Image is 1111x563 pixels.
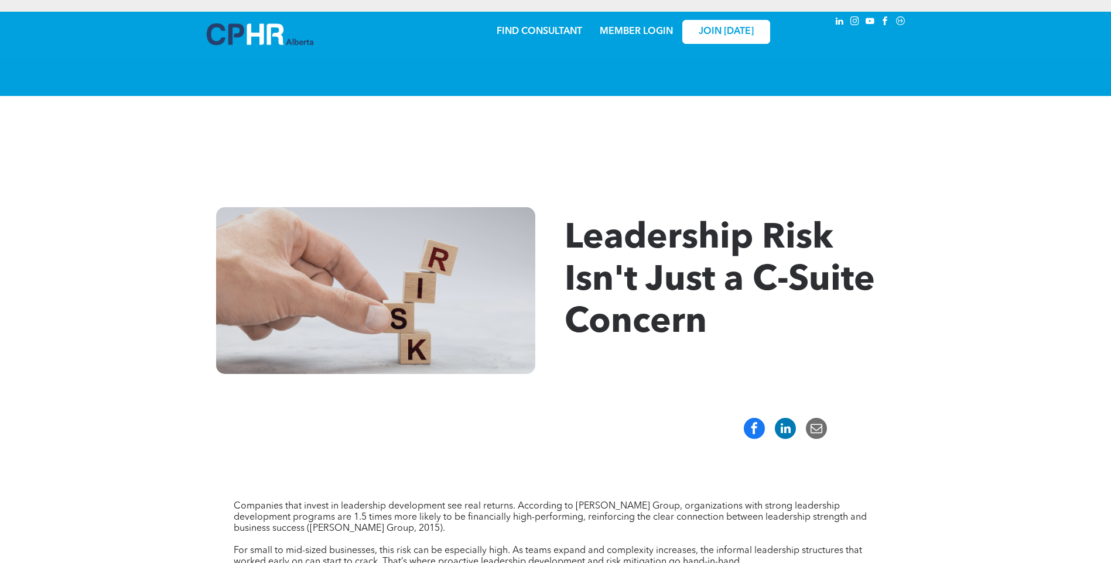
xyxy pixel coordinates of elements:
[833,15,846,30] a: linkedin
[894,15,907,30] a: Social network
[849,15,862,30] a: instagram
[565,221,875,341] span: Leadership Risk Isn't Just a C-Suite Concern
[497,27,582,36] a: FIND CONSULTANT
[234,502,867,533] span: Companies that invest in leadership development see real returns. According to [PERSON_NAME] Grou...
[864,15,877,30] a: youtube
[699,26,754,37] span: JOIN [DATE]
[207,23,313,45] img: A blue and white logo for cp alberta
[600,27,673,36] a: MEMBER LOGIN
[682,20,770,44] a: JOIN [DATE]
[879,15,892,30] a: facebook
